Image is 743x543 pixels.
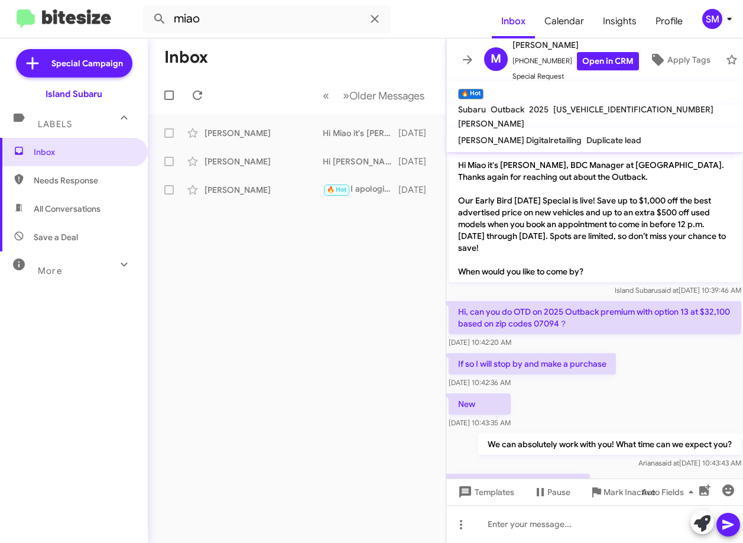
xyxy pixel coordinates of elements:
a: Calendar [535,4,593,38]
span: Island Subaru [DATE] 10:39:46 AM [614,286,741,295]
span: Outback [491,104,524,115]
span: Older Messages [349,89,424,102]
span: [US_VEHICLE_IDENTIFICATION_NUMBER] [553,104,713,115]
span: All Conversations [34,203,100,215]
span: 🔥 Hot [327,186,347,193]
span: 2025 [529,104,549,115]
span: Templates [456,481,514,503]
button: Previous [316,83,336,108]
span: [PERSON_NAME] [512,38,639,52]
span: Ariana [DATE] 10:43:43 AM [638,458,741,467]
div: SM [702,9,722,29]
button: Templates [446,481,524,503]
span: Apply Tags [667,49,710,70]
span: Auto Fields [641,481,698,503]
div: [DATE] [398,127,436,139]
span: » [343,88,349,103]
span: Subaru [458,104,486,115]
button: Auto Fields [632,481,708,503]
span: More [38,266,62,276]
span: M [491,50,501,69]
span: Mark Inactive [604,481,656,503]
span: [DATE] 10:42:20 AM [449,338,511,347]
a: Open in CRM [577,52,639,70]
span: Duplicate lead [586,135,641,146]
span: Pause [547,481,570,503]
span: [DATE] 10:42:36 AM [449,378,511,387]
span: said at [658,458,679,467]
input: Search [143,5,391,33]
span: said at [657,286,678,295]
a: Profile [646,4,692,38]
p: Hi Miao it's [PERSON_NAME], BDC Manager at [GEOGRAPHIC_DATA]. Thanks again for reaching out about... [449,154,741,282]
button: Pause [524,481,580,503]
button: Next [336,83,431,108]
a: Inbox [492,4,535,38]
nav: Page navigation example [316,83,431,108]
p: Hi, can you do OTD on 2025 Outback premium with option 13 at $32,100 based on zip codes 07094？ [449,301,741,334]
div: Hi [PERSON_NAME] this is [PERSON_NAME] at [GEOGRAPHIC_DATA]. In case you're in the market to sell... [323,156,398,167]
span: Special Campaign [51,57,123,69]
button: Apply Tags [639,49,720,70]
p: If so I will stop by and make a purchase [449,353,616,374]
p: Can you confirm the OTD price? [449,474,590,495]
p: We can absolutely work with you! What time can we expect you? [478,434,741,455]
div: Island Subaru [46,88,102,100]
span: Needs Response [34,174,134,186]
div: [PERSON_NAME] [205,184,323,196]
span: [DATE] 10:43:35 AM [449,418,511,427]
span: Save a Deal [34,231,78,243]
div: [DATE] [398,156,436,167]
div: [PERSON_NAME] [205,127,323,139]
span: « [323,88,329,103]
div: [PERSON_NAME] [205,156,323,167]
a: Special Campaign [16,49,132,77]
div: Hi Miao it's [PERSON_NAME] at [GEOGRAPHIC_DATA]. I just wanted to check back in. I would love to ... [323,127,398,139]
h1: Inbox [164,48,208,67]
button: SM [692,9,730,29]
button: Mark Inactive [580,481,665,503]
span: Labels [38,119,72,130]
span: Special Request [512,70,639,82]
div: [DATE] [398,184,436,196]
small: 🔥 Hot [458,89,484,99]
span: [PHONE_NUMBER] [512,52,639,70]
div: I apologize about that! I will have him give you another call. [323,183,398,196]
span: [PERSON_NAME] [458,118,524,129]
span: Inbox [34,146,134,158]
span: [PERSON_NAME] Digitalretailing [458,135,582,146]
p: New [449,393,511,415]
a: Insights [593,4,646,38]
